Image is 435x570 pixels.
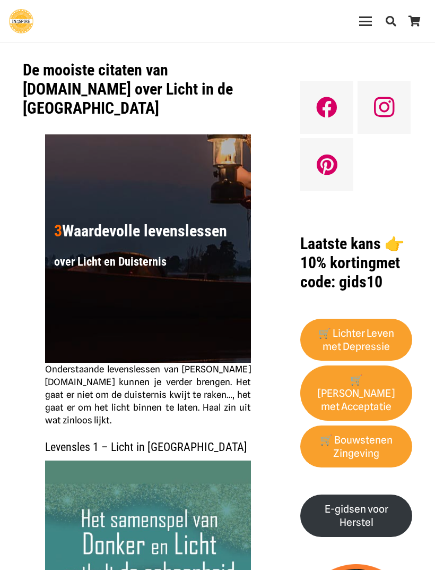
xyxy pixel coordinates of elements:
strong: over Licht en Duisternis [54,255,167,268]
h1: met code: gids10 [300,234,412,292]
strong: Laatste kans 👉 10% korting [300,234,404,272]
a: Zoeken [379,8,403,35]
a: E-gidsen voor Herstel [300,495,412,537]
a: 🛒 Bouwstenen Zingeving [300,426,412,468]
h3: Levensles 1 – Licht in [GEOGRAPHIC_DATA] [45,440,251,461]
h1: De mooiste citaten van [DOMAIN_NAME] over Licht in de [GEOGRAPHIC_DATA] [23,61,274,118]
span: 3 [54,222,62,240]
strong: E-gidsen voor Herstel [325,503,388,529]
strong: 🛒 Lichter Leven met Depressie [318,327,394,353]
strong: 🛒 Bouwstenen Zingeving [320,434,393,460]
strong: 🛒[PERSON_NAME] met Acceptatie [318,374,395,413]
a: Ingspire - het zingevingsplatform met de mooiste spreuken en gouden inzichten over het leven [9,9,33,33]
a: 🛒 Lichter Leven met Depressie [300,319,412,361]
a: Pinterest [300,138,353,191]
a: 🛒[PERSON_NAME] met Acceptatie [300,365,412,421]
a: Facebook [300,81,353,134]
a: Instagram [358,81,411,134]
h1: Waardevolle levenslessen [54,222,242,241]
span: Onderstaande levenslessen van [PERSON_NAME][DOMAIN_NAME] kunnen je verder brengen. Het gaat er ni... [45,364,251,426]
a: Menu [352,15,379,28]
